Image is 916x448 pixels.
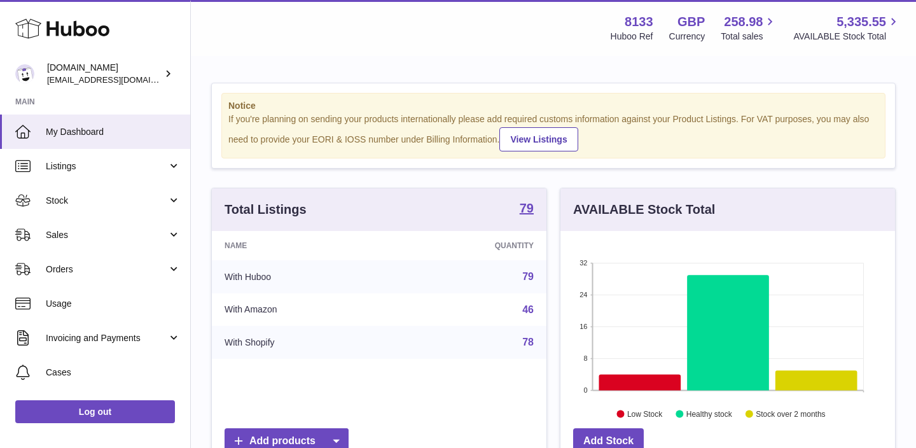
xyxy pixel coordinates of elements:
text: 8 [583,354,587,362]
span: AVAILABLE Stock Total [793,31,901,43]
a: Log out [15,400,175,423]
span: Total sales [721,31,777,43]
text: 24 [579,291,587,298]
th: Name [212,231,395,260]
text: 0 [583,386,587,394]
th: Quantity [395,231,546,260]
a: 79 [522,271,534,282]
a: 46 [522,304,534,315]
a: 5,335.55 AVAILABLE Stock Total [793,13,901,43]
a: 258.98 Total sales [721,13,777,43]
span: Sales [46,229,167,241]
td: With Amazon [212,293,395,326]
div: Huboo Ref [611,31,653,43]
text: Healthy stock [686,409,733,418]
span: Orders [46,263,167,276]
strong: Notice [228,100,878,112]
a: View Listings [499,127,578,151]
span: Cases [46,367,181,379]
span: My Dashboard [46,126,181,138]
a: 78 [522,337,534,347]
img: info@activeposture.co.uk [15,64,34,83]
text: Stock over 2 months [756,409,825,418]
div: [DOMAIN_NAME] [47,62,162,86]
strong: 79 [520,202,534,214]
text: Low Stock [627,409,663,418]
a: 79 [520,202,534,217]
div: If you're planning on sending your products internationally please add required customs informati... [228,113,878,151]
span: 5,335.55 [836,13,886,31]
span: Stock [46,195,167,207]
h3: Total Listings [225,201,307,218]
span: 258.98 [724,13,763,31]
td: With Huboo [212,260,395,293]
h3: AVAILABLE Stock Total [573,201,715,218]
td: With Shopify [212,326,395,359]
strong: GBP [677,13,705,31]
span: [EMAIL_ADDRESS][DOMAIN_NAME] [47,74,187,85]
text: 16 [579,323,587,330]
div: Currency [669,31,705,43]
text: 32 [579,259,587,267]
span: Invoicing and Payments [46,332,167,344]
span: Usage [46,298,181,310]
span: Listings [46,160,167,172]
strong: 8133 [625,13,653,31]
